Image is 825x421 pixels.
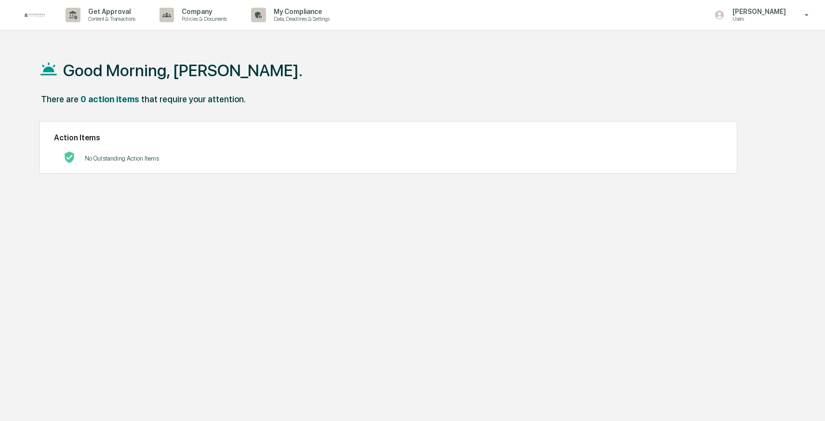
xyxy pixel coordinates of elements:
[174,8,232,15] p: Company
[85,155,159,162] p: No Outstanding Action Items
[725,8,791,15] p: [PERSON_NAME]
[80,15,140,22] p: Content & Transactions
[725,15,791,22] p: Users
[80,94,139,104] div: 0 action items
[266,8,334,15] p: My Compliance
[174,15,232,22] p: Policies & Documents
[141,94,246,104] div: that require your attention.
[41,94,79,104] div: There are
[23,12,46,17] img: logo
[80,8,140,15] p: Get Approval
[63,61,303,80] h1: Good Morning, [PERSON_NAME].
[54,133,722,142] h2: Action Items
[266,15,334,22] p: Data, Deadlines & Settings
[64,151,75,163] img: No Actions logo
